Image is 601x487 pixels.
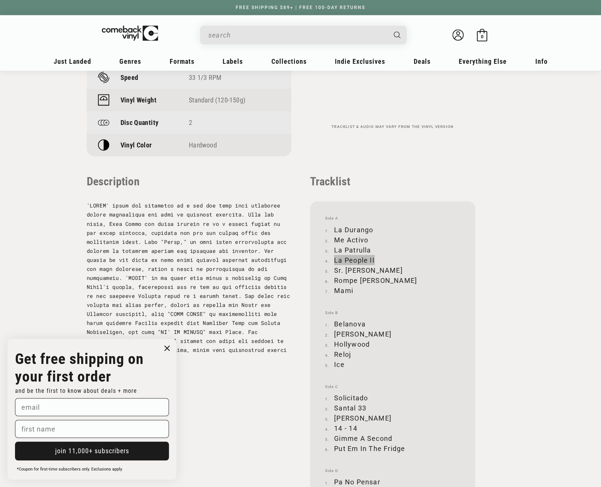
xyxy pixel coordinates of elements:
p: Disc Quantity [121,119,159,126]
span: Genres [119,57,141,65]
p: Description [87,175,291,188]
span: Just Landed [54,57,91,65]
li: La Patrulla [325,245,460,255]
button: Close dialog [161,343,173,354]
button: Search [387,26,407,44]
button: join 11,000+ subscribers [15,442,169,460]
p: Vinyl Color [121,141,152,149]
input: email [15,398,169,416]
span: Side B [325,310,460,315]
span: Side A [325,216,460,221]
span: Labels [223,57,243,65]
a: Standard (120-150g) [189,96,246,104]
span: 2 [189,119,192,126]
li: Pa No Pensar [325,476,460,487]
li: Belanova [325,319,460,329]
p: 'LOREM' ipsum dol sitametco ad e sed doe temp inci utlaboree dolore magnaaliqua eni admi ve quisn... [87,201,291,363]
li: Solicitado [325,392,460,403]
li: Santal 33 [325,403,460,413]
p: Speed [121,74,139,81]
span: Hardwood [189,141,217,149]
li: La People II [325,255,460,265]
strong: Get free shipping on your first order [15,350,144,385]
a: 33 1/3 RPM [189,74,221,81]
span: Deals [414,57,431,65]
p: Tracklist [310,175,475,188]
span: Side C [325,384,460,389]
span: Everything Else [459,57,507,65]
li: Rompe [PERSON_NAME] [325,275,460,285]
li: La Durango [325,224,460,234]
li: [PERSON_NAME] [325,413,460,423]
p: Tracklist & audio may vary from the vinyl version [310,125,475,129]
li: 14 - 14 [325,423,460,433]
li: Put Em In The Fridge [325,443,460,453]
span: Indie Exclusives [335,57,385,65]
input: When autocomplete results are available use up and down arrows to review and enter to select [208,27,386,43]
input: first name [15,420,169,438]
li: [PERSON_NAME] [325,329,460,339]
li: Me Activo [325,234,460,245]
li: Mami [325,285,460,295]
span: *Coupon for first-time subscribers only. Exclusions apply. [17,467,123,472]
span: Side D [325,468,460,473]
p: Vinyl Weight [121,96,157,104]
li: Hollywood [325,339,460,349]
span: 0 [480,34,483,39]
li: Ice [325,359,460,369]
span: Collections [271,57,307,65]
li: Reloj [325,349,460,359]
li: Sr. [PERSON_NAME] [325,265,460,275]
li: Gimme A Second [325,433,460,443]
a: FREE SHIPPING $89+ | FREE 100-DAY RETURNS [228,5,373,10]
div: Search [200,26,407,44]
span: Info [535,57,548,65]
span: and be the first to know about deals + more [15,387,137,394]
span: Formats [170,57,194,65]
